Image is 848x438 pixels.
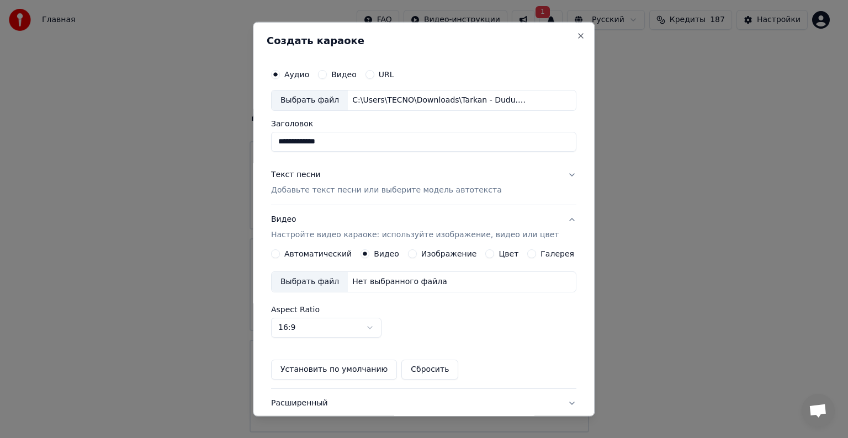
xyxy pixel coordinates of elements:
[271,214,559,241] div: Видео
[374,250,399,258] label: Видео
[271,306,576,313] label: Aspect Ratio
[271,185,502,196] p: Добавьте текст песни или выберите модель автотекста
[271,389,576,418] button: Расширенный
[379,71,394,78] label: URL
[271,360,397,380] button: Установить по умолчанию
[402,360,459,380] button: Сбросить
[331,71,357,78] label: Видео
[284,250,352,258] label: Автоматический
[348,276,452,287] div: Нет выбранного файла
[541,250,575,258] label: Галерея
[271,229,559,241] p: Настройте видео караоке: используйте изображение, видео или цвет
[272,272,348,292] div: Выбрать файл
[271,161,576,205] button: Текст песниДобавьте текст песни или выберите модель автотекста
[267,36,581,46] h2: Создать караоке
[271,169,321,180] div: Текст песни
[272,90,348,110] div: Выбрать файл
[421,250,477,258] label: Изображение
[348,95,536,106] div: C:\Users\TECNO\Downloads\Tarkan - Dudu.mp3
[284,71,309,78] label: Аудио
[271,205,576,249] button: ВидеоНастройте видео караоке: используйте изображение, видео или цвет
[271,120,576,127] label: Заголовок
[499,250,519,258] label: Цвет
[271,249,576,388] div: ВидеоНастройте видео караоке: используйте изображение, видео или цвет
